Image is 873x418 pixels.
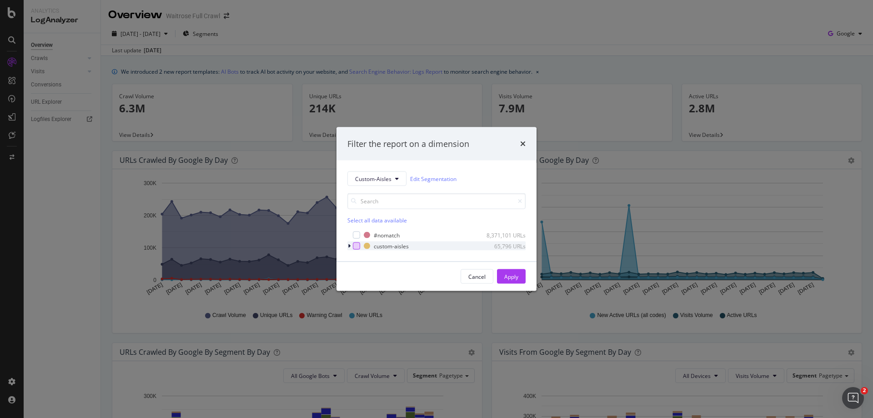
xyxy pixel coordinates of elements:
div: 65,796 URLs [481,242,526,250]
div: 8,371,101 URLs [481,231,526,239]
input: Search [347,193,526,209]
a: Edit Segmentation [410,174,457,183]
div: modal [336,127,537,291]
button: Apply [497,269,526,284]
div: custom-aisles [374,242,409,250]
div: Filter the report on a dimension [347,138,469,150]
div: times [520,138,526,150]
span: 2 [861,387,868,394]
div: Cancel [468,272,486,280]
iframe: Intercom live chat [842,387,864,409]
button: Custom-Aisles [347,171,406,186]
span: Custom-Aisles [355,175,391,182]
div: Apply [504,272,518,280]
button: Cancel [461,269,493,284]
div: #nomatch [374,231,400,239]
div: Select all data available [347,217,526,224]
